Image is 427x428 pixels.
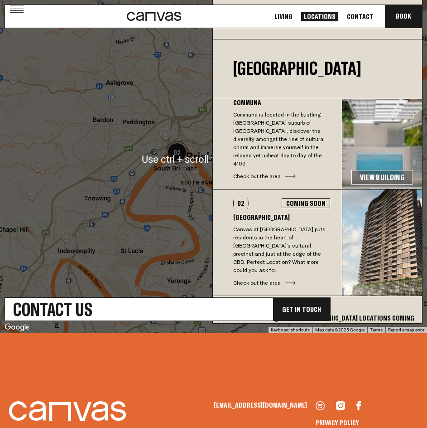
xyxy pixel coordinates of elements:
[316,419,359,426] a: Privacy Policy
[233,279,330,287] div: Check out the area
[233,198,249,209] div: 02
[388,327,424,332] a: Report a map error
[5,297,331,321] a: Contact UsGet In Touch
[351,170,413,185] a: View Building
[233,99,330,106] h3: Communa
[344,12,376,21] a: Contact
[2,321,32,333] img: Google
[233,214,330,221] h3: [GEOGRAPHIC_DATA]
[214,401,316,409] a: [EMAIL_ADDRESS][DOMAIN_NAME]
[271,327,310,333] button: Keyboard shortcuts
[315,327,365,332] span: Map data ©2025 Google
[342,75,422,189] img: 67b7cc4d9422ff3188516097c9650704bc7da4d7-3375x1780.jpg
[233,111,330,168] p: Communa is located in the bustling [GEOGRAPHIC_DATA] suburb of [GEOGRAPHIC_DATA], discover the di...
[213,75,342,189] button: CommunaCommuna is located in the bustling [GEOGRAPHIC_DATA] suburb of [GEOGRAPHIC_DATA], discover...
[282,198,330,208] div: Coming Soon
[233,225,330,274] p: Canvas at [GEOGRAPHIC_DATA] puts residents in the heart of [GEOGRAPHIC_DATA]’s cultural precinct ...
[370,327,383,332] a: Terms
[273,298,330,321] div: Get In Touch
[385,5,422,28] button: Book
[166,141,188,164] div: 02
[233,172,330,180] div: Check out the area
[2,321,32,333] a: Open this area in Google Maps (opens a new window)
[213,190,342,296] button: 02Coming Soon[GEOGRAPHIC_DATA]Canvas at [GEOGRAPHIC_DATA] puts residents in the heart of [GEOGRAP...
[301,12,338,21] a: Locations
[213,296,422,347] div: More [GEOGRAPHIC_DATA] & [GEOGRAPHIC_DATA] Locations coming soon
[342,190,422,296] img: e00625e3674632ab53fb0bd06b8ba36b178151b1-356x386.jpg
[272,12,295,21] a: Living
